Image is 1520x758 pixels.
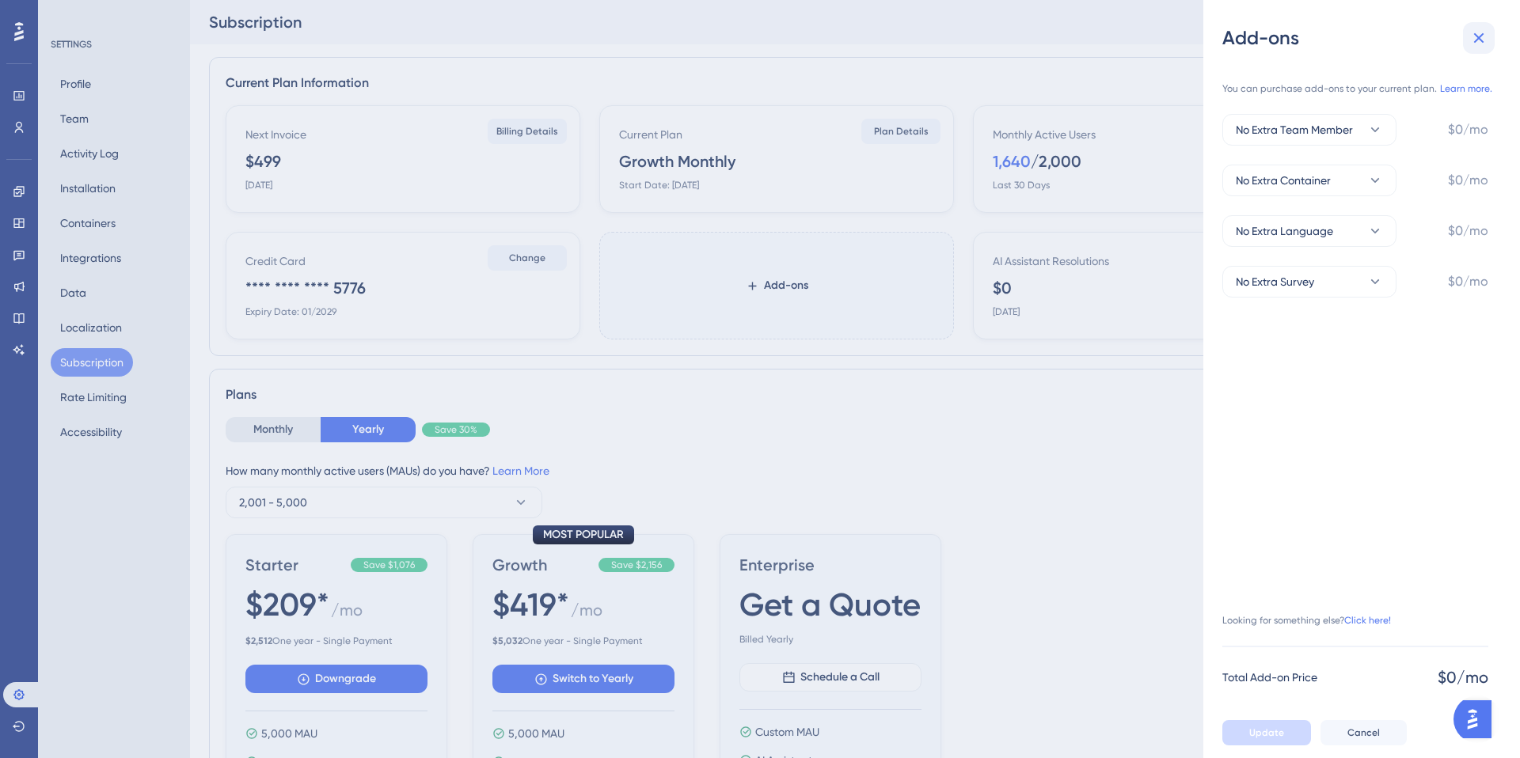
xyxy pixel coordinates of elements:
span: Looking for something else? [1222,614,1344,627]
a: Learn more. [1440,82,1492,95]
button: No Extra Container [1222,165,1396,196]
span: $0/mo [1448,171,1488,190]
button: No Extra Survey [1222,266,1396,298]
span: Total Add-on Price [1222,668,1317,687]
span: $0/mo [1448,272,1488,291]
span: No Extra Survey [1236,272,1314,291]
span: No Extra Container [1236,171,1331,190]
a: Click here! [1344,614,1391,627]
div: Add-ons [1222,25,1501,51]
span: No Extra Team Member [1236,120,1353,139]
button: Cancel [1320,720,1407,745]
span: Cancel [1347,726,1380,739]
span: You can purchase add-ons to your current plan. [1222,82,1437,95]
span: $0/mo [1448,222,1488,241]
span: $0/mo [1438,666,1488,688]
span: $0/mo [1448,120,1488,139]
iframe: UserGuiding AI Assistant Launcher [1453,695,1501,743]
span: No Extra Language [1236,222,1333,241]
button: Update [1222,720,1311,745]
button: No Extra Team Member [1222,114,1396,146]
span: Update [1249,726,1284,739]
button: No Extra Language [1222,215,1396,247]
